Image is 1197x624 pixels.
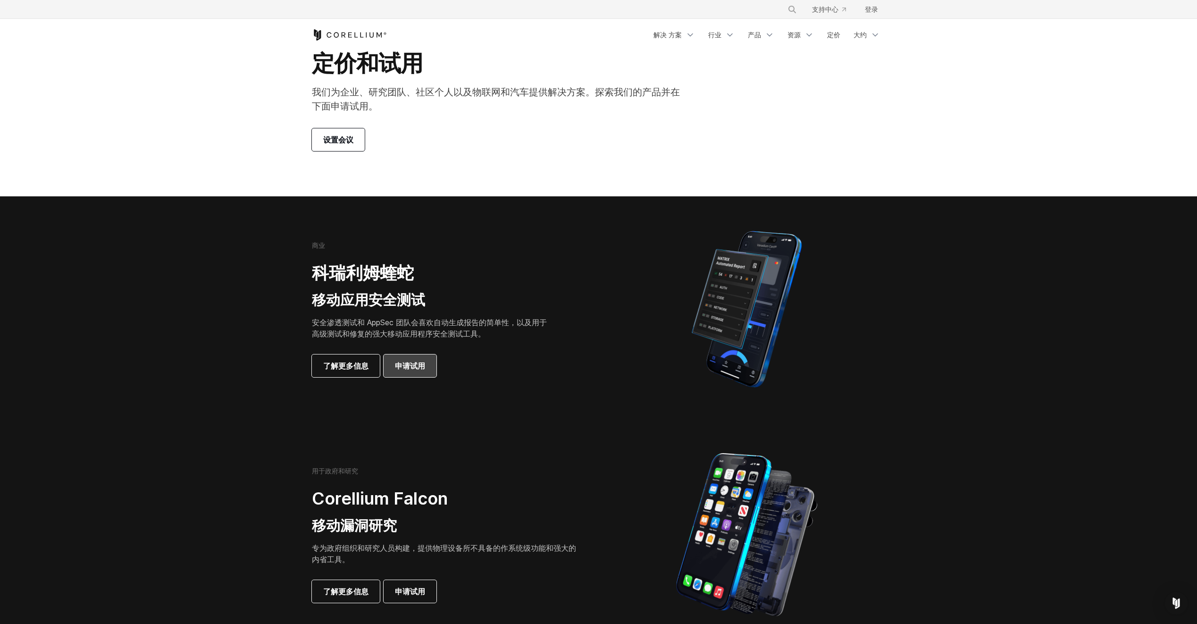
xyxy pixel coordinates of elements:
a: 登录 [857,1,886,18]
span: 申请试用 [395,586,425,597]
h6: 商业 [312,241,325,250]
a: 科瑞利姆主页 [312,29,387,41]
p: 安全渗透测试和 AppSec 团队会喜欢自动生成报告的简单性，以及用于高级测试和修复的强大移动应用程序安全测试工具。 [312,317,553,339]
a: 申请试用 [384,580,436,603]
a: 定价 [821,26,846,43]
h1: 定价和试用 [312,49,688,77]
h6: 用于政府和研究 [312,467,358,475]
div: 导航菜单 [648,26,886,43]
img: iPhone 上的 Corellium MATRIX 自动报告显示跨安全类别的应用程序漏洞测试结果。 [676,227,818,392]
font: 行业 [708,30,721,40]
font: 解决 方案 [653,30,682,40]
p: 我们为企业、研究团队、社区个人以及物联网和汽车提供解决方案。探索我们的产品并在下面申请试用。 [312,85,688,113]
p: 专为政府组织和研究人员构建，提供物理设备所不具备的作系统级功能和强大的内省工具。 [312,542,576,565]
div: 导航菜单 [776,1,886,18]
font: 大约 [854,30,867,40]
span: 申请试用 [395,360,425,371]
h2: 科瑞利姆蝰蛇 [312,262,553,284]
span: 了解更多信息 [323,360,368,371]
a: 了解更多信息 [312,354,380,377]
span: 了解更多信息 [323,586,368,597]
img: iPhone 型号分为用于构建物理设备的机械装置。 [676,452,818,617]
h3: 移动漏洞研究 [312,517,576,535]
font: 资源 [787,30,801,40]
div: 打开对讲信使 [1165,592,1188,615]
a: 设置会议 [312,128,365,151]
button: 搜索 [784,1,801,18]
a: 申请试用 [384,354,436,377]
h3: 移动应用安全测试 [312,291,553,309]
font: 支持中心 [812,5,838,14]
span: 设置会议 [323,134,353,145]
font: 产品 [748,30,761,40]
a: 了解更多信息 [312,580,380,603]
h2: Corellium Falcon [312,488,576,509]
